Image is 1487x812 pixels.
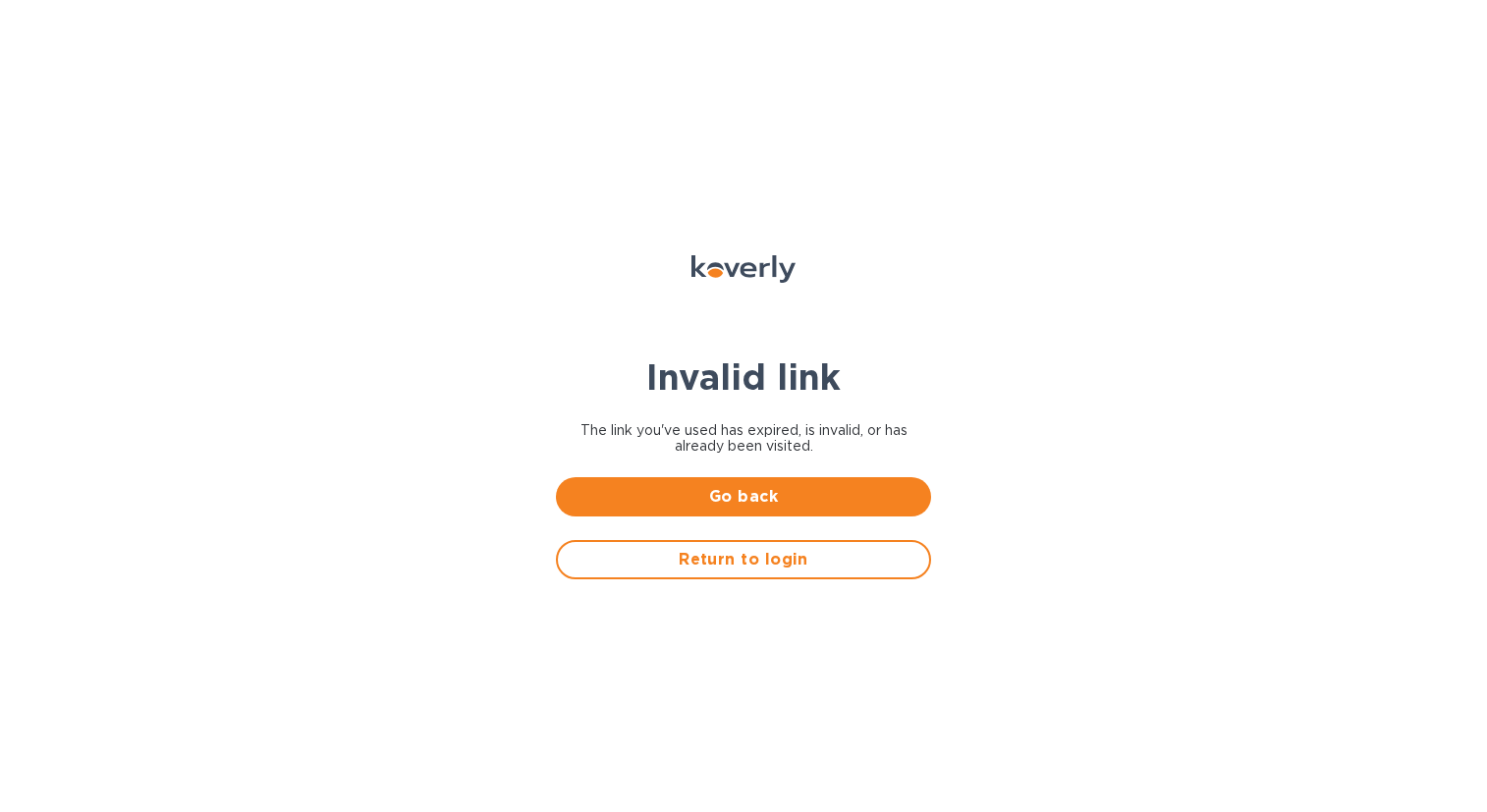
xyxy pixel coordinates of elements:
[556,422,931,454] span: The link you've used has expired, is invalid, or has already been visited.
[556,540,931,579] button: Return to login
[691,255,796,283] img: Koverly
[572,485,915,509] span: Go back
[556,477,931,516] button: Go back
[574,548,913,571] span: Return to login
[646,355,841,399] b: Invalid link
